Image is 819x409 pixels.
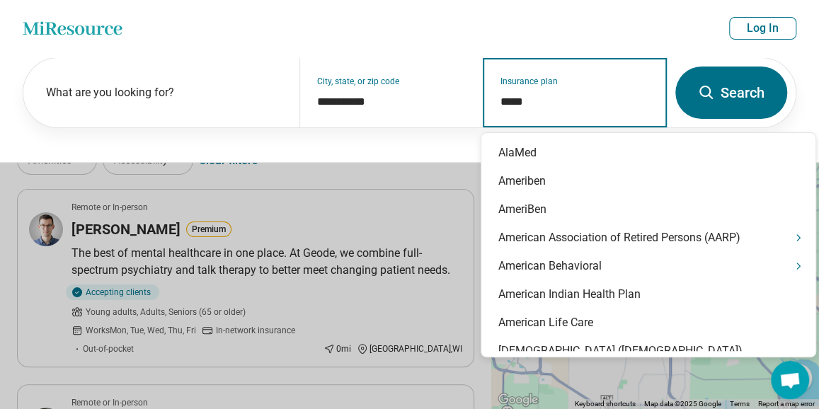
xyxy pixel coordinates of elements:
[481,139,815,351] div: Suggestions
[675,67,787,119] button: Search
[481,252,815,280] div: American Behavioral
[481,337,815,365] div: [DEMOGRAPHIC_DATA] ([DEMOGRAPHIC_DATA])
[481,139,815,167] div: AlaMed
[481,167,815,195] div: Ameriben
[481,224,815,252] div: American Association of Retired Persons (AARP)
[481,195,815,224] div: AmeriBen
[481,309,815,337] div: American Life Care
[46,84,282,101] label: What are you looking for?
[729,17,796,40] button: Log In
[481,280,815,309] div: American Indian Health Plan
[771,361,809,399] div: Open chat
